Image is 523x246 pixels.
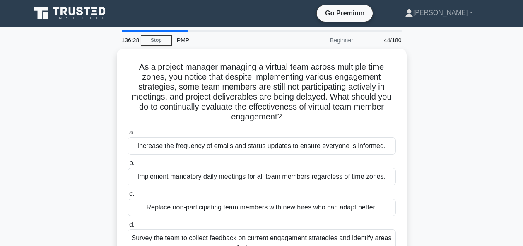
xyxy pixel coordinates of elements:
span: b. [129,159,135,166]
div: 44/180 [358,32,407,49]
a: Stop [141,35,172,46]
div: Beginner [286,32,358,49]
a: [PERSON_NAME] [385,5,493,21]
div: Implement mandatory daily meetings for all team members regardless of time zones. [128,168,396,185]
div: Replace non-participating team members with new hires who can adapt better. [128,199,396,216]
span: a. [129,129,135,136]
span: d. [129,221,135,228]
h5: As a project manager managing a virtual team across multiple time zones, you notice that despite ... [127,62,397,122]
div: Increase the frequency of emails and status updates to ensure everyone is informed. [128,137,396,155]
span: c. [129,190,134,197]
div: 136:28 [117,32,141,49]
div: PMP [172,32,286,49]
a: Go Premium [320,8,369,18]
